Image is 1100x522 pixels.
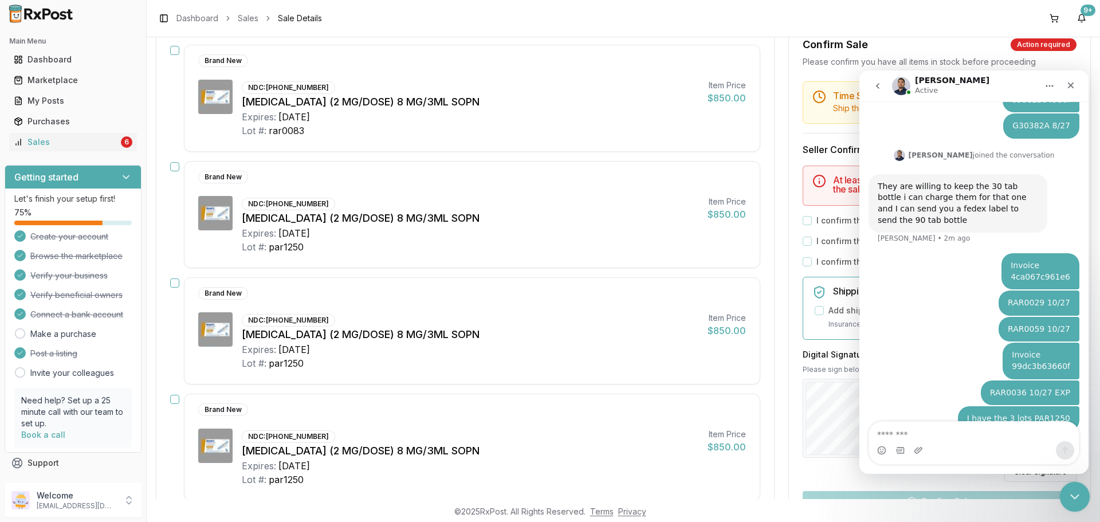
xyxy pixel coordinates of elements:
div: Item Price [708,80,746,91]
div: Confirm Sale [803,37,868,53]
div: par1250 [269,356,304,370]
p: [EMAIL_ADDRESS][DOMAIN_NAME] [37,501,116,511]
div: Lot #: [242,240,266,254]
label: I confirm that the 0 selected items are in stock and ready to ship [816,215,1071,226]
div: NDC: [PHONE_NUMBER] [242,314,335,327]
div: Marketplace [14,74,132,86]
h3: Seller Confirmation [803,143,1077,156]
div: Brand New [198,403,248,416]
div: Lot #: [242,473,266,486]
div: Item Price [708,312,746,324]
img: RxPost Logo [5,5,78,23]
div: NDC: [PHONE_NUMBER] [242,198,335,210]
button: Purchases [5,112,142,131]
button: Support [5,453,142,473]
div: par1250 [269,240,304,254]
span: Verify your business [30,270,108,281]
div: Expires: [242,110,276,124]
div: Dashboard [14,54,132,65]
h3: Digital Signature [803,348,1077,360]
div: [DATE] [278,343,310,356]
div: $850.00 [708,91,746,105]
button: Feedback [5,473,142,494]
div: Action required [1011,38,1077,51]
div: Lot #: [242,124,266,138]
h2: Main Menu [9,37,137,46]
div: Item Price [708,196,746,207]
h5: Shipping Insurance [833,286,1067,296]
img: Ozempic (2 MG/DOSE) 8 MG/3ML SOPN [198,80,233,114]
div: Item Price [708,429,746,440]
div: $850.00 [708,440,746,454]
a: Dashboard [9,49,137,70]
p: Let's finish your setup first! [14,193,132,205]
div: [DATE] [278,459,310,473]
span: Sale Details [278,13,322,24]
label: I confirm that all 0 selected items match the listed condition [816,236,1053,247]
button: Sales6 [5,133,142,151]
a: Terms [590,507,614,516]
img: Ozempic (2 MG/DOSE) 8 MG/3ML SOPN [198,196,233,230]
p: Insurance covers loss, damage, or theft during transit. [828,319,1067,330]
iframe: Intercom live chat [859,70,1089,474]
a: My Posts [9,91,137,111]
div: [DATE] [278,226,310,240]
div: $850.00 [708,207,746,221]
h3: Getting started [14,170,78,184]
a: Privacy [618,507,646,516]
span: Post a listing [30,348,77,359]
a: Book a call [21,430,65,439]
a: Marketplace [9,70,137,91]
div: Expires: [242,226,276,240]
img: User avatar [11,491,30,509]
div: Brand New [198,287,248,300]
div: [DATE] [278,110,310,124]
div: Please confirm you have all items in stock before proceeding [803,56,1077,68]
span: Ship this package by end of day [DATE] . [833,103,988,113]
div: NDC: [PHONE_NUMBER] [242,430,335,443]
button: Marketplace [5,71,142,89]
div: rar0083 [269,124,304,138]
label: Add shipping insurance for $0.00 ( 1.5 % of order value) [828,305,1047,316]
span: Connect a bank account [30,309,123,320]
div: Expires: [242,459,276,473]
button: My Posts [5,92,142,110]
a: Make a purchase [30,328,96,340]
a: Invite your colleagues [30,367,114,379]
div: My Posts [14,95,132,107]
a: Sales6 [9,132,137,152]
div: $850.00 [708,324,746,337]
p: Please sign below to confirm your acceptance of this order [803,364,1077,374]
span: Browse the marketplace [30,250,123,262]
div: Expires: [242,343,276,356]
button: Dashboard [5,50,142,69]
div: 6 [121,136,132,148]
